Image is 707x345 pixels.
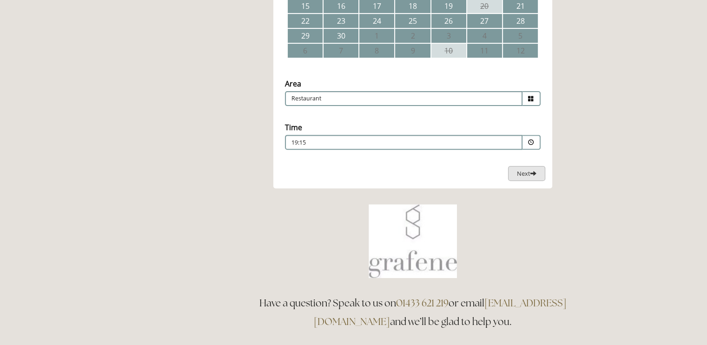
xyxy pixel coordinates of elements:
td: 2 [395,29,430,43]
td: 11 [467,44,502,58]
td: 24 [359,14,394,28]
td: 28 [503,14,538,28]
span: Next [517,169,536,178]
td: 23 [324,14,358,28]
h3: Have a question? Speak to us on or email and we’ll be glad to help you. [250,294,576,331]
td: 4 [467,29,502,43]
a: 01433 621 219 [396,297,449,309]
button: Next [508,166,545,181]
td: 26 [431,14,466,28]
p: 19:15 [291,139,460,147]
td: 8 [359,44,394,58]
td: 12 [503,44,538,58]
td: 30 [324,29,358,43]
td: 27 [467,14,502,28]
td: 3 [431,29,466,43]
img: Book a table at Grafene Restaurant @ Losehill [369,204,457,278]
label: Time [285,122,302,133]
td: 6 [288,44,323,58]
td: 22 [288,14,323,28]
td: 5 [503,29,538,43]
td: 29 [288,29,323,43]
td: 7 [324,44,358,58]
td: 9 [395,44,430,58]
td: 10 [431,44,466,58]
td: 25 [395,14,430,28]
td: 1 [359,29,394,43]
label: Area [285,79,301,89]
